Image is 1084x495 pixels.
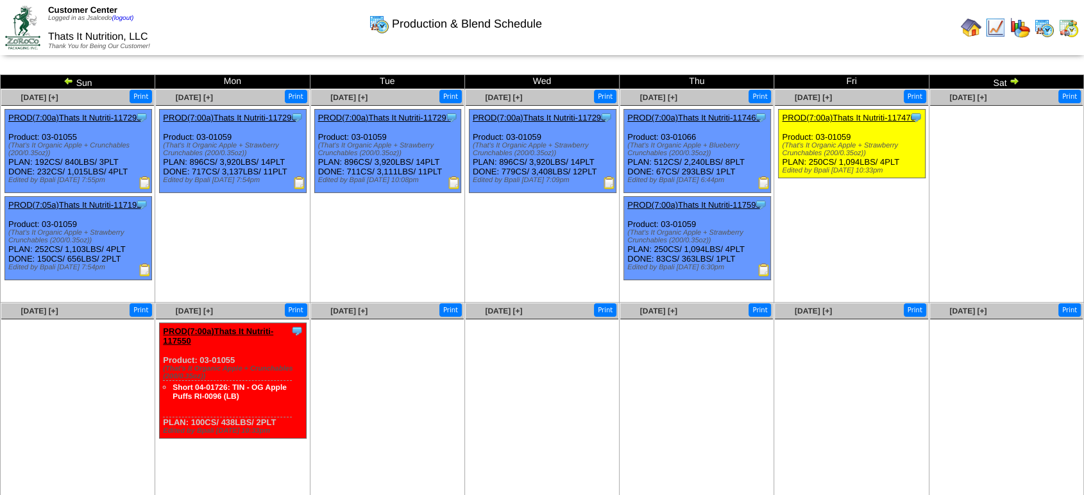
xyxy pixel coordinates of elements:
[782,142,925,157] div: (That's It Organic Apple + Strawberry Crunchables (200/0.35oz))
[8,264,151,271] div: Edited by Bpali [DATE] 7:54pm
[754,111,767,124] img: Tooltip
[135,111,148,124] img: Tooltip
[160,323,307,439] div: Product: 03-01055 PLAN: 100CS / 438LBS / 2PLT
[155,75,310,89] td: Mon
[330,93,368,102] a: [DATE] [+]
[758,176,770,189] img: Production Report
[285,90,307,103] button: Print
[48,15,133,22] span: Logged in as Jsalcedo
[163,365,306,380] div: (That's It Organic Apple + Crunchables (200/0.35oz))
[469,110,616,193] div: Product: 03-01059 PLAN: 896CS / 3,920LBS / 14PLT DONE: 779CS / 3,408LBS / 12PLT
[627,264,770,271] div: Edited by Bpali [DATE] 6:30pm
[310,75,464,89] td: Tue
[929,75,1083,89] td: Sat
[594,90,616,103] button: Print
[1058,17,1079,38] img: calendarinout.gif
[176,306,213,315] a: [DATE] [+]
[904,90,926,103] button: Print
[627,200,760,210] a: PROD(7:00a)Thats It Nutriti-117598
[1058,90,1081,103] button: Print
[392,17,542,31] span: Production & Blend Schedule
[439,303,462,317] button: Print
[627,142,770,157] div: (That's It Organic Apple + Blueberry Crunchables (200/0.35oz))
[627,176,770,184] div: Edited by Bpali [DATE] 6:44pm
[961,17,981,38] img: home.gif
[448,176,461,189] img: Production Report
[473,142,616,157] div: (That's It Organic Apple + Strawberry Crunchables (200/0.35oz))
[749,303,771,317] button: Print
[160,110,307,193] div: Product: 03-01059 PLAN: 896CS / 3,920LBS / 14PLT DONE: 717CS / 3,137LBS / 11PLT
[473,176,616,184] div: Edited by Bpali [DATE] 7:09pm
[949,306,987,315] a: [DATE] [+]
[779,110,926,178] div: Product: 03-01059 PLAN: 250CS / 1,094LBS / 4PLT
[485,306,522,315] a: [DATE] [+]
[8,200,141,210] a: PROD(7:05a)Thats It Nutriti-117192
[8,176,151,184] div: Edited by Bpali [DATE] 7:55pm
[749,90,771,103] button: Print
[318,113,451,122] a: PROD(7:00a)Thats It Nutriti-117297
[130,303,152,317] button: Print
[485,93,522,102] a: [DATE] [+]
[600,111,613,124] img: Tooltip
[5,6,40,49] img: ZoRoCo_Logo(Green%26Foil)%20jpg.webp
[163,326,273,346] a: PROD(7:00a)Thats It Nutriti-117550
[48,5,117,15] span: Customer Center
[464,75,619,89] td: Wed
[8,142,151,157] div: (That's It Organic Apple + Crunchables (200/0.35oz))
[758,264,770,276] img: Production Report
[291,324,303,337] img: Tooltip
[795,93,832,102] a: [DATE] [+]
[48,31,148,42] span: Thats It Nutrition, LLC
[5,110,152,193] div: Product: 03-01055 PLAN: 192CS / 840LBS / 3PLT DONE: 232CS / 1,015LBS / 4PLT
[1,75,155,89] td: Sun
[285,303,307,317] button: Print
[985,17,1006,38] img: line_graph.gif
[949,93,987,102] a: [DATE] [+]
[8,113,141,122] a: PROD(7:00a)Thats It Nutriti-117295
[112,15,133,22] a: (logout)
[640,93,677,102] a: [DATE] [+]
[1010,17,1030,38] img: graph.gif
[1009,76,1019,86] img: arrowright.gif
[176,93,213,102] a: [DATE] [+]
[594,303,616,317] button: Print
[473,113,606,122] a: PROD(7:00a)Thats It Nutriti-117298
[139,264,151,276] img: Production Report
[795,306,832,315] a: [DATE] [+]
[774,75,929,89] td: Fri
[445,111,458,124] img: Tooltip
[8,229,151,244] div: (That's It Organic Apple + Strawberry Crunchables (200/0.35oz))
[640,306,677,315] span: [DATE] [+]
[782,167,925,174] div: Edited by Bpali [DATE] 10:33pm
[624,197,771,280] div: Product: 03-01059 PLAN: 250CS / 1,094LBS / 4PLT DONE: 83CS / 363LBS / 1PLT
[624,110,771,193] div: Product: 03-01066 PLAN: 512CS / 2,240LBS / 8PLT DONE: 67CS / 293LBS / 1PLT
[173,383,287,401] a: Short 04-01726: TIN - OG Apple Puffs RI-0096 (LB)
[1058,303,1081,317] button: Print
[782,113,915,122] a: PROD(7:00a)Thats It Nutriti-117470
[754,198,767,211] img: Tooltip
[904,303,926,317] button: Print
[1034,17,1054,38] img: calendarprod.gif
[330,306,368,315] a: [DATE] [+]
[130,90,152,103] button: Print
[620,75,774,89] td: Thu
[163,142,306,157] div: (That's It Organic Apple + Strawberry Crunchables (200/0.35oz))
[314,110,461,193] div: Product: 03-01059 PLAN: 896CS / 3,920LBS / 14PLT DONE: 711CS / 3,111LBS / 11PLT
[135,198,148,211] img: Tooltip
[21,306,58,315] a: [DATE] [+]
[163,113,296,122] a: PROD(7:00a)Thats It Nutriti-117296
[21,93,58,102] span: [DATE] [+]
[5,197,152,280] div: Product: 03-01059 PLAN: 252CS / 1,103LBS / 4PLT DONE: 150CS / 656LBS / 2PLT
[163,176,306,184] div: Edited by Bpali [DATE] 7:54pm
[318,176,461,184] div: Edited by Bpali [DATE] 10:08pm
[291,111,303,124] img: Tooltip
[139,176,151,189] img: Production Report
